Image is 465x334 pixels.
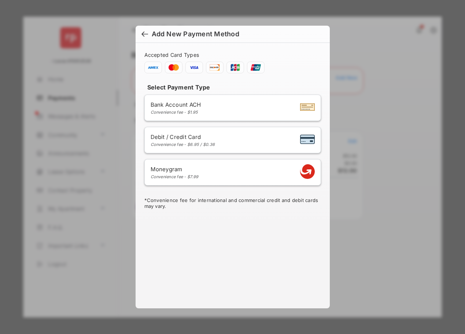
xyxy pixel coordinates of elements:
[151,133,215,140] span: Debit / Credit Card
[144,84,321,91] h4: Select Payment Type
[144,197,321,210] div: * Convenience fee for international and commercial credit and debit cards may vary.
[144,52,202,58] span: Accepted Card Types
[151,174,199,179] div: Convenience fee - $7.99
[151,142,215,147] div: Convenience fee - $6.95 / $0.36
[152,30,239,38] div: Add New Payment Method
[151,166,199,173] span: Moneygram
[151,110,201,115] div: Convenience fee - $1.95
[151,101,201,108] span: Bank Account ACH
